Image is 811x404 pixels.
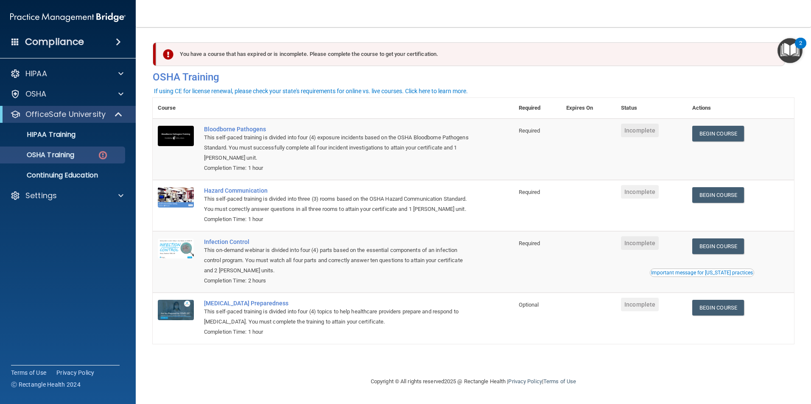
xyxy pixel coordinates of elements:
[25,89,47,99] p: OSHA
[508,378,542,385] a: Privacy Policy
[153,87,469,95] button: If using CE for license renewal, please check your state's requirements for online vs. live cours...
[163,49,173,60] img: exclamation-circle-solid-danger.72ef9ffc.png
[621,236,659,250] span: Incomplete
[25,191,57,201] p: Settings
[319,368,628,395] div: Copyright © All rights reserved 2025 @ Rectangle Health | |
[543,378,576,385] a: Terms of Use
[25,36,84,48] h4: Compliance
[204,163,471,173] div: Completion Time: 1 hour
[561,98,616,119] th: Expires On
[6,151,74,159] p: OSHA Training
[11,368,46,377] a: Terms of Use
[692,187,744,203] a: Begin Course
[10,69,123,79] a: HIPAA
[204,300,471,307] a: [MEDICAL_DATA] Preparedness
[153,71,794,83] h4: OSHA Training
[650,268,754,277] button: Read this if you are a dental practitioner in the state of CA
[204,194,471,214] div: This self-paced training is divided into three (3) rooms based on the OSHA Hazard Communication S...
[204,187,471,194] a: Hazard Communication
[10,89,123,99] a: OSHA
[153,98,199,119] th: Course
[621,298,659,311] span: Incomplete
[621,124,659,137] span: Incomplete
[204,126,471,133] a: Bloodborne Pathogens
[6,171,121,180] p: Continuing Education
[25,109,106,119] p: OfficeSafe University
[519,302,539,308] span: Optional
[687,98,794,119] th: Actions
[204,276,471,286] div: Completion Time: 2 hours
[692,126,744,141] a: Begin Course
[25,69,47,79] p: HIPAA
[777,38,803,63] button: Open Resource Center, 2 new notifications
[692,238,744,254] a: Begin Course
[692,300,744,315] a: Begin Course
[664,344,801,378] iframe: Drift Widget Chat Controller
[10,191,123,201] a: Settings
[204,307,471,327] div: This self-paced training is divided into four (4) topics to help healthcare providers prepare and...
[519,127,540,134] span: Required
[56,368,95,377] a: Privacy Policy
[519,240,540,246] span: Required
[156,42,785,66] div: You have a course that has expired or is incomplete. Please complete the course to get your certi...
[98,150,108,160] img: danger-circle.6113f641.png
[204,133,471,163] div: This self-paced training is divided into four (4) exposure incidents based on the OSHA Bloodborne...
[621,185,659,199] span: Incomplete
[204,238,471,245] a: Infection Control
[799,43,802,54] div: 2
[204,214,471,224] div: Completion Time: 1 hour
[651,270,753,275] div: Important message for [US_STATE] practices
[154,88,468,94] div: If using CE for license renewal, please check your state's requirements for online vs. live cours...
[519,189,540,195] span: Required
[514,98,561,119] th: Required
[204,245,471,276] div: This on-demand webinar is divided into four (4) parts based on the essential components of an inf...
[204,327,471,337] div: Completion Time: 1 hour
[616,98,687,119] th: Status
[11,380,81,389] span: Ⓒ Rectangle Health 2024
[10,109,123,119] a: OfficeSafe University
[6,130,76,139] p: HIPAA Training
[10,9,126,26] img: PMB logo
